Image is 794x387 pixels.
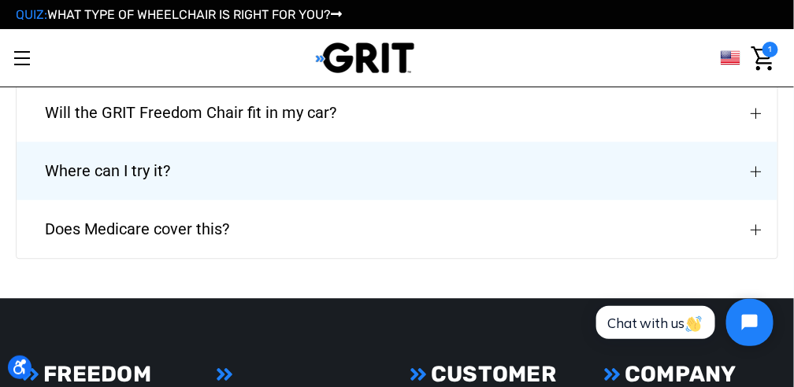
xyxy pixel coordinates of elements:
[14,57,30,59] span: Toggle menu
[21,201,253,257] span: Does Medicare cover this?
[748,42,778,75] a: Cart with 1 items
[16,7,47,22] span: QUIZ:
[17,83,777,142] button: Will the GRIT Freedom Chair fit in my car?
[17,200,777,258] button: Does Medicare cover this?
[17,142,777,200] button: Where can I try it?
[751,224,762,235] img: Does Medicare cover this?
[316,42,414,74] img: GRIT All-Terrain Wheelchair and Mobility Equipment
[762,42,778,57] span: 1
[751,46,774,71] img: Cart
[579,286,787,359] iframe: Tidio Chat
[751,166,762,177] img: Where can I try it?
[721,48,740,68] img: us.png
[21,84,360,141] span: Will the GRIT Freedom Chair fit in my car?
[751,108,762,119] img: Will the GRIT Freedom Chair fit in my car?
[21,142,194,199] span: Where can I try it?
[16,7,342,22] a: QUIZ:WHAT TYPE OF WHEELCHAIR IS RIGHT FOR YOU?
